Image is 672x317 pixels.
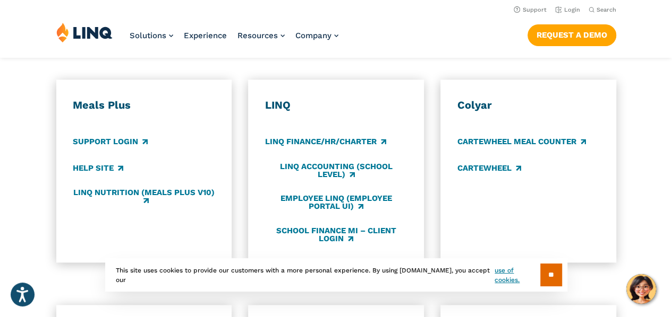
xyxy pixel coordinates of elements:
a: CARTEWHEEL [457,162,521,174]
img: LINQ | K‑12 Software [56,22,113,42]
a: Employee LINQ (Employee Portal UI) [265,194,407,212]
h3: Meals Plus [73,99,215,112]
nav: Primary Navigation [130,22,338,57]
span: Company [295,31,331,40]
a: Company [295,31,338,40]
button: Open Search Bar [589,6,616,14]
a: LINQ Accounting (school level) [265,162,407,180]
a: use of cookies. [495,266,540,285]
a: School Finance MI – Client Login [265,226,407,243]
a: Help Site [73,162,123,174]
a: Login [555,6,580,13]
a: Experience [184,31,227,40]
a: CARTEWHEEL Meal Counter [457,136,586,148]
a: Request a Demo [528,24,616,46]
span: Search [597,6,616,13]
a: Resources [237,31,285,40]
a: Support [514,6,547,13]
h3: LINQ [265,99,407,112]
span: Solutions [130,31,166,40]
button: Hello, have a question? Let’s chat. [626,274,656,304]
a: LINQ Finance/HR/Charter [265,136,386,148]
a: LINQ Nutrition (Meals Plus v10) [73,188,215,206]
div: This site uses cookies to provide our customers with a more personal experience. By using [DOMAIN... [105,258,567,292]
nav: Button Navigation [528,22,616,46]
span: Resources [237,31,278,40]
a: Solutions [130,31,173,40]
a: Support Login [73,136,148,148]
h3: Colyar [457,99,599,112]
